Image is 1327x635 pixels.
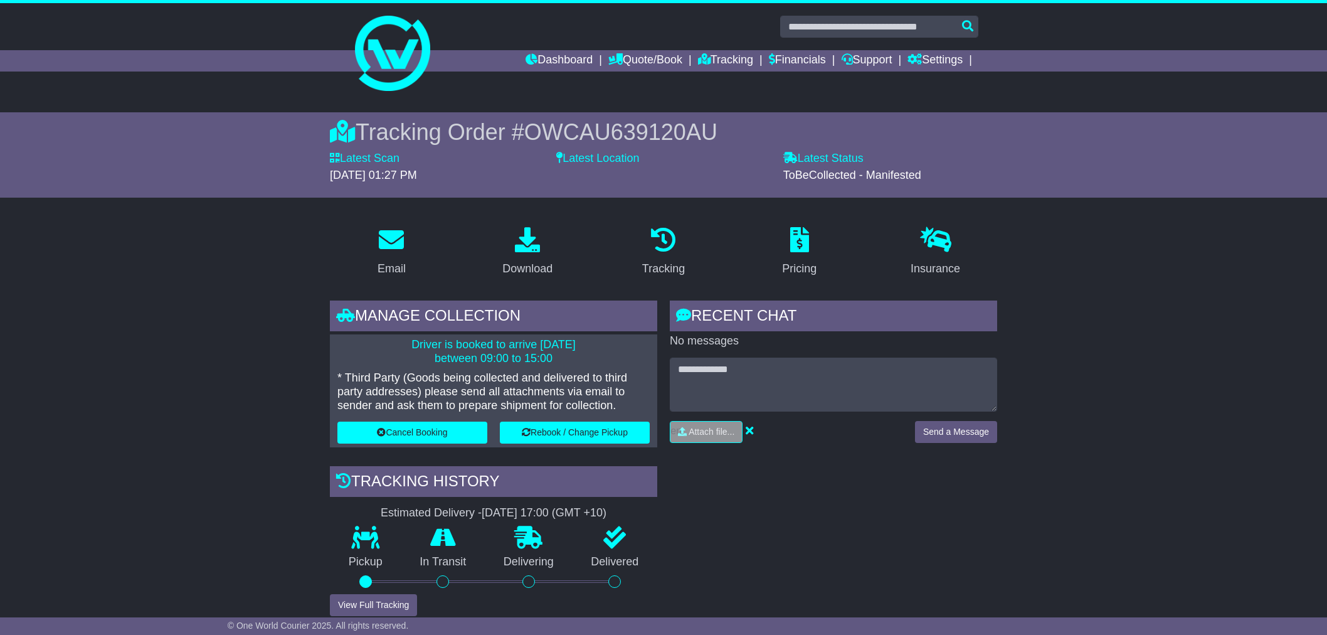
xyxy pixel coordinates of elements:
[330,506,657,520] div: Estimated Delivery -
[330,466,657,500] div: Tracking history
[494,223,561,282] a: Download
[502,260,552,277] div: Download
[774,223,825,282] a: Pricing
[907,50,963,72] a: Settings
[330,169,417,181] span: [DATE] 01:27 PM
[634,223,693,282] a: Tracking
[608,50,682,72] a: Quote/Book
[783,169,921,181] span: ToBeCollected - Manifested
[330,119,997,146] div: Tracking Order #
[330,301,657,334] div: Manage collection
[369,223,414,282] a: Email
[330,555,401,569] p: Pickup
[556,152,639,166] label: Latest Location
[698,50,753,72] a: Tracking
[526,50,593,72] a: Dashboard
[401,555,485,569] p: In Transit
[842,50,892,72] a: Support
[782,260,817,277] div: Pricing
[337,338,650,365] p: Driver is booked to arrive [DATE] between 09:00 to 15:00
[902,223,968,282] a: Insurance
[573,555,658,569] p: Delivered
[783,152,864,166] label: Latest Status
[485,555,573,569] p: Delivering
[769,50,826,72] a: Financials
[330,594,417,616] button: View Full Tracking
[524,119,717,145] span: OWCAU639120AU
[500,422,650,444] button: Rebook / Change Pickup
[911,260,960,277] div: Insurance
[378,260,406,277] div: Email
[228,621,409,631] span: © One World Courier 2025. All rights reserved.
[670,334,997,348] p: No messages
[482,506,606,520] div: [DATE] 17:00 (GMT +10)
[337,422,487,444] button: Cancel Booking
[642,260,685,277] div: Tracking
[337,371,650,412] p: * Third Party (Goods being collected and delivered to third party addresses) please send all atta...
[915,421,997,443] button: Send a Message
[330,152,399,166] label: Latest Scan
[670,301,997,334] div: RECENT CHAT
